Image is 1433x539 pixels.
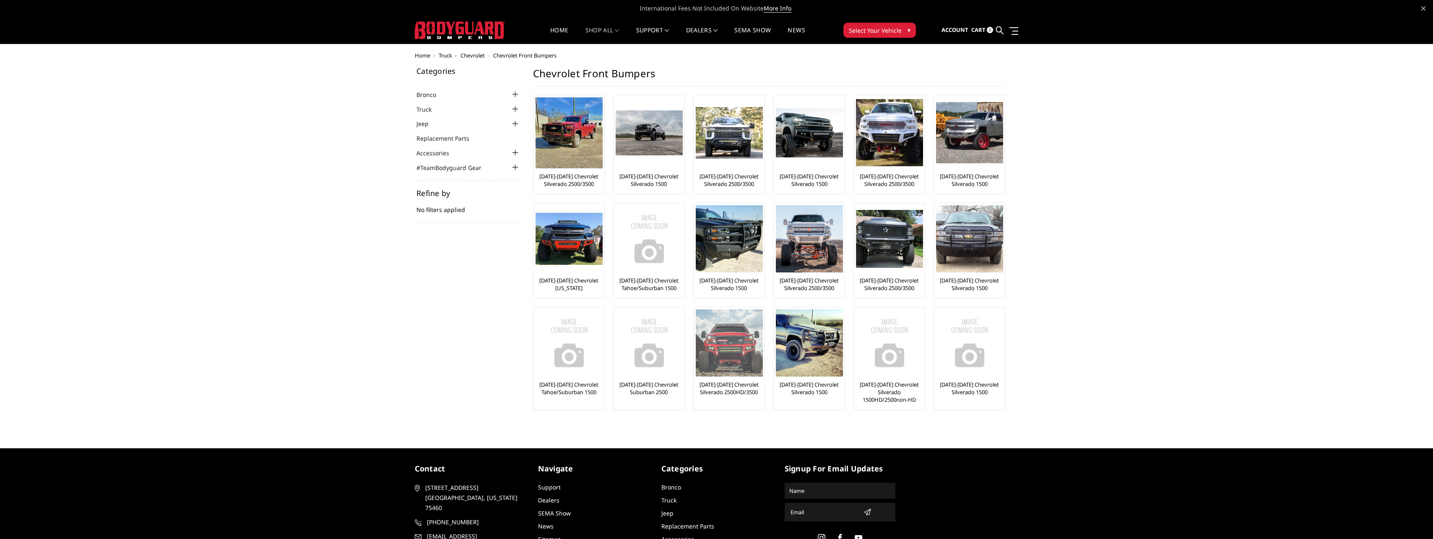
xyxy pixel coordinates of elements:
a: Bronco [661,483,681,491]
span: Cart [971,26,986,34]
a: shop all [585,27,619,44]
a: More Info [764,4,791,13]
img: No Image [936,309,1003,377]
span: [STREET_ADDRESS] [GEOGRAPHIC_DATA], [US_STATE] 75460 [425,483,523,513]
div: No filters applied [416,189,520,223]
a: [DATE]-[DATE] Chevrolet Silverado 1500 [776,381,843,396]
a: [DATE]-[DATE] Chevrolet Silverado 1500 [936,173,1003,188]
button: Select Your Vehicle [843,23,916,38]
a: Account [941,19,968,42]
a: Replacement Parts [416,134,480,143]
a: [DATE]-[DATE] Chevrolet Silverado 2500/3500 [776,277,843,292]
img: No Image [616,309,683,377]
input: Name [786,484,894,497]
a: Truck [439,52,452,59]
a: [DATE]-[DATE] Chevrolet [US_STATE] [536,277,602,292]
a: Cart 0 [971,19,993,42]
img: No Image [616,205,683,272]
h5: signup for email updates [785,463,895,474]
a: SEMA Show [734,27,771,44]
a: [DATE]-[DATE] Chevrolet Silverado 2500/3500 [856,173,923,188]
img: No Image [536,309,603,377]
a: [DATE]-[DATE] Chevrolet Silverado 1500 [936,381,1003,396]
a: No Image [536,309,602,377]
h5: Refine by [416,189,520,197]
a: Jeep [416,119,439,128]
a: Dealers [686,27,718,44]
a: [DATE]-[DATE] Chevrolet Silverado 1500 [776,173,843,188]
a: #TeamBodyguard Gear [416,163,492,172]
a: Replacement Parts [661,522,714,530]
a: Home [550,27,568,44]
a: Chevrolet [460,52,485,59]
a: [DATE]-[DATE] Chevrolet Silverado 1500HD/2500non-HD [856,381,923,403]
span: Chevrolet Front Bumpers [493,52,557,59]
a: [DATE]-[DATE] Chevrolet Silverado 1500 [936,277,1003,292]
a: Truck [661,496,676,504]
a: No Image [616,309,682,377]
span: 0 [987,27,993,33]
img: No Image [856,309,923,377]
a: [DATE]-[DATE] Chevrolet Silverado 1500 [616,173,682,188]
h1: Chevrolet Front Bumpers [533,67,1004,86]
a: Jeep [661,509,674,517]
h5: Categories [416,67,520,75]
a: [DATE]-[DATE] Chevrolet Tahoe/Suburban 1500 [616,277,682,292]
a: [PHONE_NUMBER] [415,517,525,527]
a: Support [636,27,669,44]
span: Account [941,26,968,34]
a: No Image [616,205,682,272]
a: Bronco [416,90,447,99]
a: [DATE]-[DATE] Chevrolet Silverado 2500/3500 [536,173,602,188]
a: [DATE]-[DATE] Chevrolet Silverado 1500 [696,277,762,292]
a: SEMA Show [538,509,571,517]
a: Support [538,483,561,491]
a: [DATE]-[DATE] Chevrolet Silverado 2500HD/3500 [696,381,762,396]
a: Dealers [538,496,559,504]
span: Select Your Vehicle [849,26,902,35]
img: BODYGUARD BUMPERS [415,21,505,39]
a: Accessories [416,149,460,157]
a: Home [415,52,430,59]
h5: Categories [661,463,772,474]
a: News [788,27,805,44]
h5: Navigate [538,463,649,474]
a: News [538,522,554,530]
input: Email [787,505,860,519]
a: Truck [416,105,442,114]
a: [DATE]-[DATE] Chevrolet Silverado 2500/3500 [696,173,762,188]
span: ▾ [908,26,910,34]
a: [DATE]-[DATE] Chevrolet Silverado 2500/3500 [856,277,923,292]
span: [PHONE_NUMBER] [427,517,524,527]
h5: contact [415,463,525,474]
a: [DATE]-[DATE] Chevrolet Suburban 2500 [616,381,682,396]
a: [DATE]-[DATE] Chevrolet Tahoe/Suburban 1500 [536,381,602,396]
